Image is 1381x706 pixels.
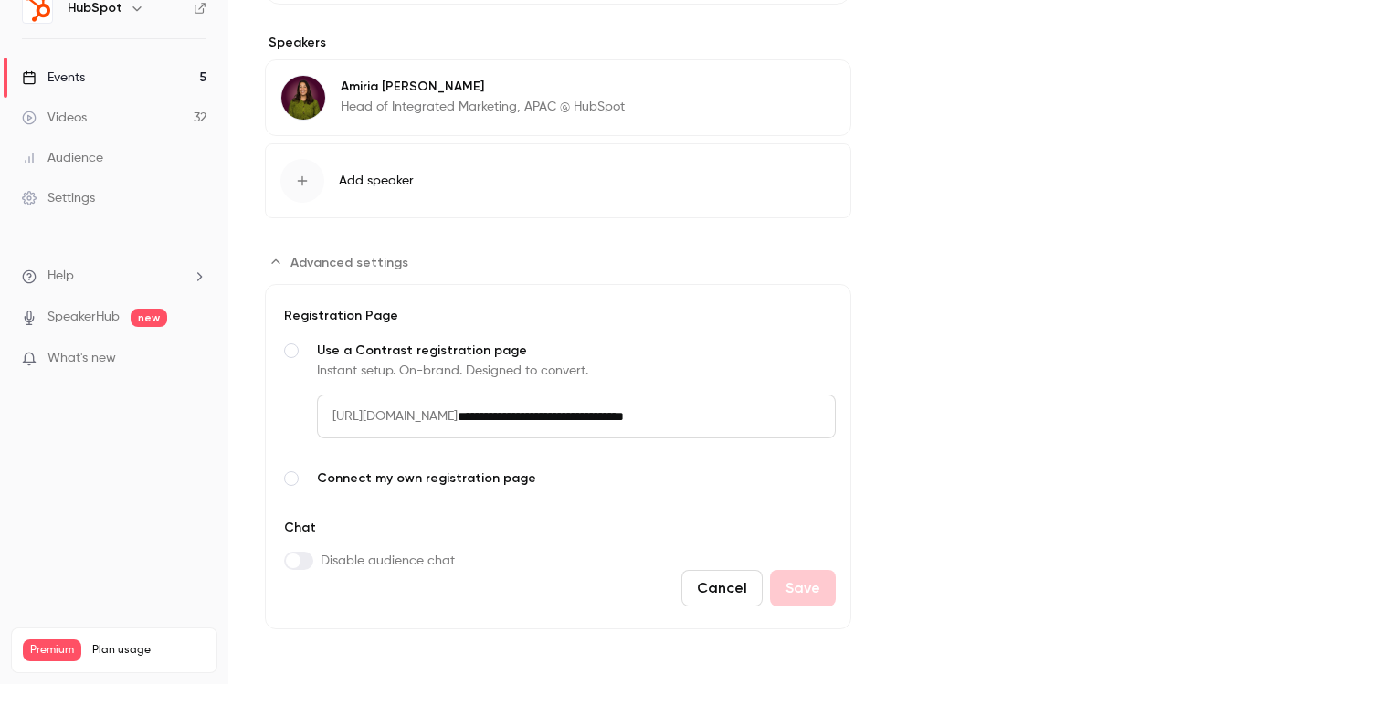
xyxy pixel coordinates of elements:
[47,267,74,286] span: Help
[317,362,836,380] div: Instant setup. On-brand. Designed to convert.
[22,109,87,127] div: Videos
[290,253,408,272] span: Advanced settings
[265,248,419,277] button: Advanced settings
[458,395,836,438] input: Use a Contrast registration pageInstant setup. On-brand. Designed to convert.[URL][DOMAIN_NAME]
[341,98,625,116] p: Head of Integrated Marketing, APAC @ HubSpot
[47,349,116,368] span: What's new
[47,308,120,327] a: SpeakerHub
[22,149,103,167] div: Audience
[184,351,206,367] iframe: Noticeable Trigger
[23,639,81,661] span: Premium
[265,248,851,629] section: Advanced settings
[317,469,836,488] span: Connect my own registration page
[317,342,836,360] span: Use a Contrast registration page
[22,68,85,87] div: Events
[321,552,455,570] span: Disable audience chat
[281,76,325,120] img: Amiria MacKinnon
[22,267,206,286] li: help-dropdown-opener
[265,143,851,218] button: Add speaker
[280,307,836,325] div: Registration Page
[22,189,95,207] div: Settings
[339,172,414,190] span: Add speaker
[265,59,851,136] div: Amiria MacKinnonAmiria [PERSON_NAME]Head of Integrated Marketing, APAC @ HubSpot
[92,643,206,658] span: Plan usage
[317,395,458,438] span: [URL][DOMAIN_NAME]
[265,34,851,52] label: Speakers
[681,570,763,606] button: Cancel
[131,309,167,327] span: new
[341,78,625,96] p: Amiria [PERSON_NAME]
[280,519,455,552] div: Chat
